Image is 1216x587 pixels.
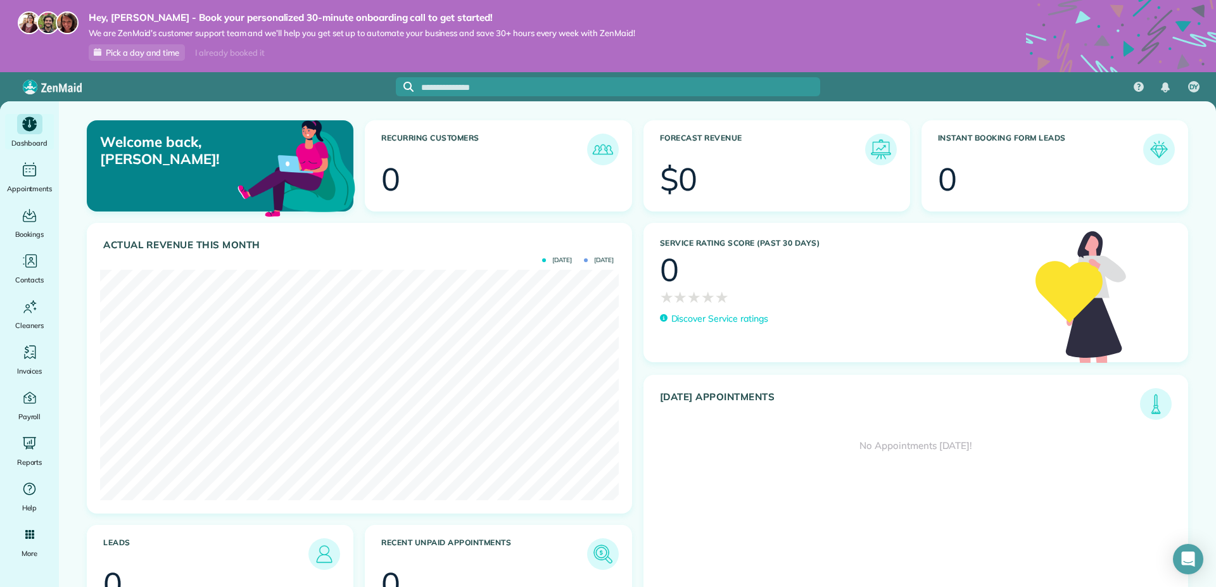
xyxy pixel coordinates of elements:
h3: Service Rating score (past 30 days) [660,239,1023,248]
span: Pick a day and time [106,47,179,58]
p: Discover Service ratings [671,312,768,325]
div: Notifications [1152,73,1179,101]
span: ★ [687,286,701,308]
span: ★ [660,286,674,308]
a: Discover Service ratings [660,312,768,325]
div: Open Intercom Messenger [1173,544,1203,574]
h3: Instant Booking Form Leads [938,134,1143,165]
nav: Main [1124,72,1216,101]
img: michelle-19f622bdf1676172e81f8f8fba1fb50e276960ebfe0243fe18214015130c80e4.jpg [56,11,79,34]
a: Pick a day and time [89,44,185,61]
div: 0 [381,163,400,195]
img: icon_recurring_customers-cf858462ba22bcd05b5a5880d41d6543d210077de5bb9ebc9590e49fd87d84ed.png [590,137,616,162]
span: Dashboard [11,137,47,149]
h3: [DATE] Appointments [660,391,1141,420]
div: No Appointments [DATE]! [644,420,1188,472]
a: Reports [5,433,54,469]
span: Cleaners [15,319,44,332]
span: ★ [673,286,687,308]
div: I already booked it [187,45,272,61]
span: DY [1189,82,1199,92]
img: icon_todays_appointments-901f7ab196bb0bea1936b74009e4eb5ffbc2d2711fa7634e0d609ed5ef32b18b.png [1143,391,1168,417]
span: We are ZenMaid’s customer support team and we’ll help you get set up to automate your business an... [89,28,635,39]
a: Bookings [5,205,54,241]
a: Help [5,479,54,514]
div: 0 [938,163,957,195]
a: Dashboard [5,114,54,149]
span: More [22,547,37,560]
a: Appointments [5,160,54,195]
h3: Forecast Revenue [660,134,865,165]
span: Invoices [17,365,42,377]
span: Reports [17,456,42,469]
a: Payroll [5,388,54,423]
span: [DATE] [584,257,614,263]
img: dashboard_welcome-42a62b7d889689a78055ac9021e634bf52bae3f8056760290aed330b23ab8690.png [235,106,358,229]
img: icon_leads-1bed01f49abd5b7fead27621c3d59655bb73ed531f8eeb49469d10e621d6b896.png [312,541,337,567]
span: ★ [715,286,729,308]
span: Contacts [15,274,44,286]
p: Welcome back, [PERSON_NAME]! [100,134,268,167]
div: 0 [660,254,679,286]
h3: Actual Revenue this month [103,239,619,251]
img: icon_form_leads-04211a6a04a5b2264e4ee56bc0799ec3eb69b7e499cbb523a139df1d13a81ae0.png [1146,137,1172,162]
h3: Recurring Customers [381,134,586,165]
span: ★ [701,286,715,308]
div: $0 [660,163,698,195]
span: Payroll [18,410,41,423]
img: jorge-587dff0eeaa6aab1f244e6dc62b8924c3b6ad411094392a53c71c6c4a576187d.jpg [37,11,60,34]
span: Help [22,502,37,514]
a: Invoices [5,342,54,377]
button: Focus search [396,82,414,92]
a: Cleaners [5,296,54,332]
span: Appointments [7,182,53,195]
strong: Hey, [PERSON_NAME] - Book your personalized 30-minute onboarding call to get started! [89,11,635,24]
img: icon_unpaid_appointments-47b8ce3997adf2238b356f14209ab4cced10bd1f174958f3ca8f1d0dd7fffeee.png [590,541,616,567]
a: Contacts [5,251,54,286]
span: [DATE] [542,257,572,263]
h3: Leads [103,538,308,570]
span: Bookings [15,228,44,241]
img: icon_forecast_revenue-8c13a41c7ed35a8dcfafea3cbb826a0462acb37728057bba2d056411b612bbbe.png [868,137,894,162]
h3: Recent unpaid appointments [381,538,586,570]
img: maria-72a9807cf96188c08ef61303f053569d2e2a8a1cde33d635c8a3ac13582a053d.jpg [18,11,41,34]
svg: Focus search [403,82,414,92]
